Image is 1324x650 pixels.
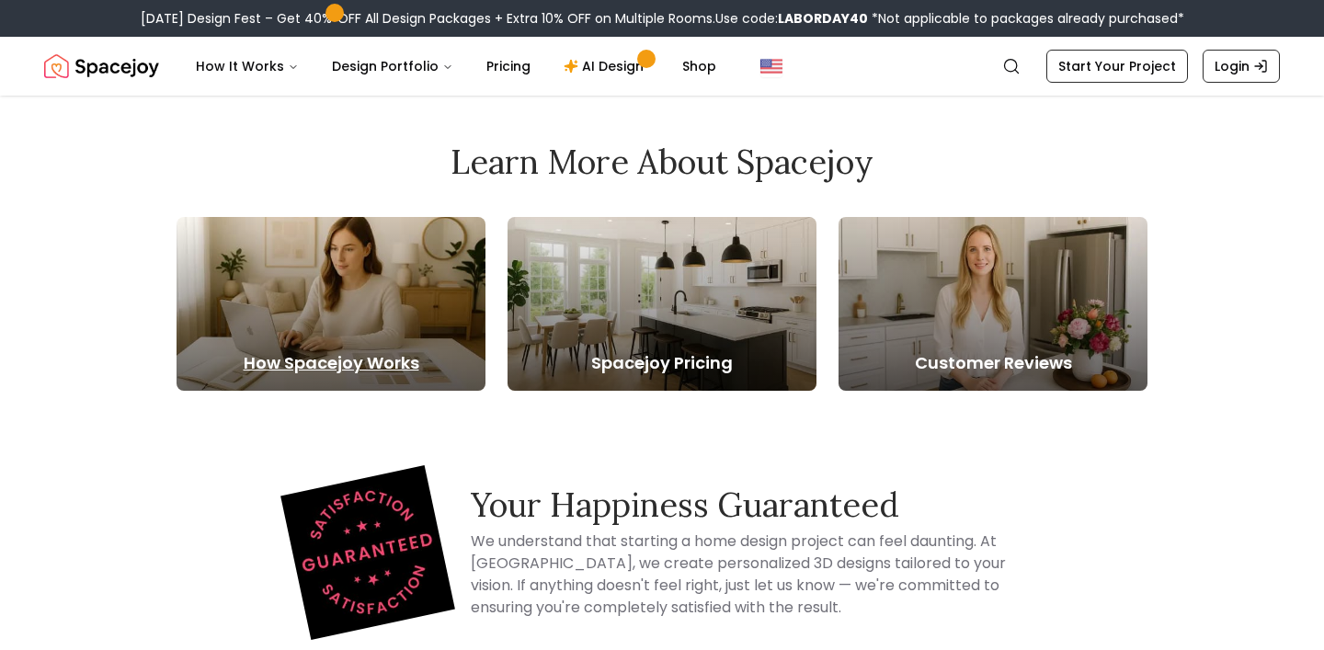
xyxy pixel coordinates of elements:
[317,48,468,85] button: Design Portfolio
[715,9,868,28] span: Use code:
[508,217,816,391] a: Spacejoy Pricing
[44,48,159,85] img: Spacejoy Logo
[471,486,1030,523] h3: Your Happiness Guaranteed
[1203,50,1280,83] a: Login
[181,48,314,85] button: How It Works
[141,9,1184,28] div: [DATE] Design Fest – Get 40% OFF All Design Packages + Extra 10% OFF on Multiple Rooms.
[549,48,664,85] a: AI Design
[668,48,731,85] a: Shop
[839,350,1147,376] h5: Customer Reviews
[177,217,485,391] a: How Spacejoy Works
[280,465,455,640] img: Spacejoy logo representing our Happiness Guaranteed promise
[44,37,1280,96] nav: Global
[177,350,485,376] h5: How Spacejoy Works
[839,217,1147,391] a: Customer Reviews
[472,48,545,85] a: Pricing
[471,530,1030,619] h4: We understand that starting a home design project can feel daunting. At [GEOGRAPHIC_DATA], we cre...
[508,350,816,376] h5: Spacejoy Pricing
[868,9,1184,28] span: *Not applicable to packages already purchased*
[778,9,868,28] b: LABORDAY40
[44,48,159,85] a: Spacejoy
[177,143,1147,180] h2: Learn More About Spacejoy
[181,48,731,85] nav: Main
[250,479,1074,626] div: Happiness Guarantee Information
[1046,50,1188,83] a: Start Your Project
[760,55,782,77] img: United States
